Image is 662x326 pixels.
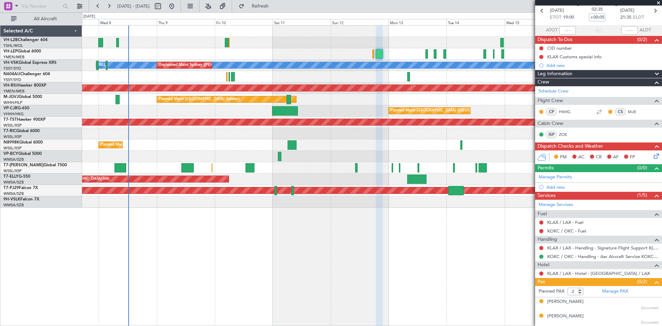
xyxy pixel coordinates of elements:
[100,140,181,150] div: Planned Maint [GEOGRAPHIC_DATA] (Seletar)
[538,192,555,200] span: Services
[3,123,22,128] a: WSSL/XSP
[538,120,563,128] span: Cabin Crew
[3,197,39,201] a: 9H-VSLKFalcon 7X
[159,94,240,105] div: Planned Maint [GEOGRAPHIC_DATA] (Seletar)
[3,129,40,133] a: T7-RICGlobal 6000
[547,228,586,234] a: KOKC / OKC - Fuel
[117,3,150,9] span: [DATE] - [DATE]
[3,49,18,53] span: VH-LEP
[3,43,23,48] a: YSHL/WOL
[3,202,24,208] a: WMSA/SZB
[546,27,558,34] span: ATOT
[641,320,659,326] span: Document
[3,66,21,71] a: YSSY/SYD
[620,14,631,21] span: 21:35
[3,95,42,99] a: M-JGVJGlobal 5000
[637,36,647,43] span: (0/2)
[637,164,647,171] span: (0/0)
[3,129,16,133] span: T7-RIC
[3,61,57,65] a: VH-VSKGlobal Express XRS
[3,140,19,145] span: N8998K
[3,157,24,162] a: WMSA/SZB
[3,152,42,156] a: VP-BCYGlobal 5000
[550,7,564,14] span: [DATE]
[538,78,549,86] span: Crew
[3,180,24,185] a: WMSA/SZB
[18,17,73,21] span: All Aircraft
[505,19,563,25] div: Wed 15
[547,219,583,225] a: KLAX / LAX - Fuel
[592,6,603,13] span: 02:35
[21,1,61,11] input: Trip Number
[3,106,18,110] span: VP-CJR
[620,7,634,14] span: [DATE]
[596,154,602,161] span: CR
[539,88,569,95] a: Schedule Crew
[615,108,626,116] div: CS
[3,55,24,60] a: YMEN/MEB
[389,19,447,25] div: Mon 13
[8,13,75,24] button: All Aircraft
[3,61,19,65] span: VH-VSK
[3,140,43,145] a: N8998KGlobal 6000
[3,95,19,99] span: M-JGVJ
[447,19,504,25] div: Tue 14
[235,1,277,12] button: Refresh
[3,111,24,117] a: VHHH/HKG
[546,62,659,68] div: Add new
[578,154,584,161] span: AC
[560,154,567,161] span: PM
[547,45,572,51] div: CID number
[3,152,18,156] span: VP-BCY
[3,83,18,88] span: VH-RIU
[3,186,19,190] span: T7-PJ29
[3,186,38,190] a: T7-PJ29Falcon 7X
[538,36,572,44] span: Dispatch To-Dos
[3,49,41,53] a: VH-LEPGlobal 6000
[3,175,30,179] a: T7-ELLYG-550
[538,97,563,105] span: Flight Crew
[628,109,643,115] a: MJE
[559,131,574,138] a: ZOE
[3,197,20,201] span: 9H-VSLK
[3,175,19,179] span: T7-ELLY
[3,168,22,174] a: WSSL/XSP
[538,278,545,286] span: Pax
[563,14,574,21] span: 19:00
[550,14,561,21] span: ETOT
[3,100,22,105] a: WIHH/HLP
[547,245,659,251] a: KLAX / LAX - Handling - Signature Flight Support KLAX / LAX
[3,106,29,110] a: VP-CJRG-650
[3,72,50,76] a: N604AUChallenger 604
[546,131,557,138] div: ISP
[3,118,17,122] span: T7-TST
[246,4,275,9] span: Refresh
[3,118,46,122] a: T7-TSTHawker 900XP
[538,236,557,244] span: Handling
[559,26,576,34] input: --:--
[559,109,574,115] a: HWIG
[637,278,647,285] span: (0/2)
[538,261,549,269] span: Hotel
[3,38,18,42] span: VH-L2B
[538,70,572,78] span: Leg Information
[3,89,24,94] a: YMEN/MEB
[633,14,644,21] span: ELDT
[602,288,628,295] a: Manage PAX
[640,27,651,34] span: ALDT
[3,38,48,42] a: VH-L2BChallenger 604
[539,174,572,181] a: Manage Permits
[3,191,24,196] a: WMSA/SZB
[3,134,22,139] a: WSSL/XSP
[547,54,602,60] div: KLAX Customs special info
[3,83,46,88] a: VH-RIUHawker 800XP
[157,19,215,25] div: Thu 9
[547,298,584,305] div: [PERSON_NAME]
[3,77,21,82] a: YSSY/SYD
[539,201,573,208] a: Manage Services
[3,146,22,151] a: WSSL/XSP
[3,72,20,76] span: N604AU
[613,154,619,161] span: AF
[538,210,547,218] span: Fuel
[83,14,95,20] div: [DATE]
